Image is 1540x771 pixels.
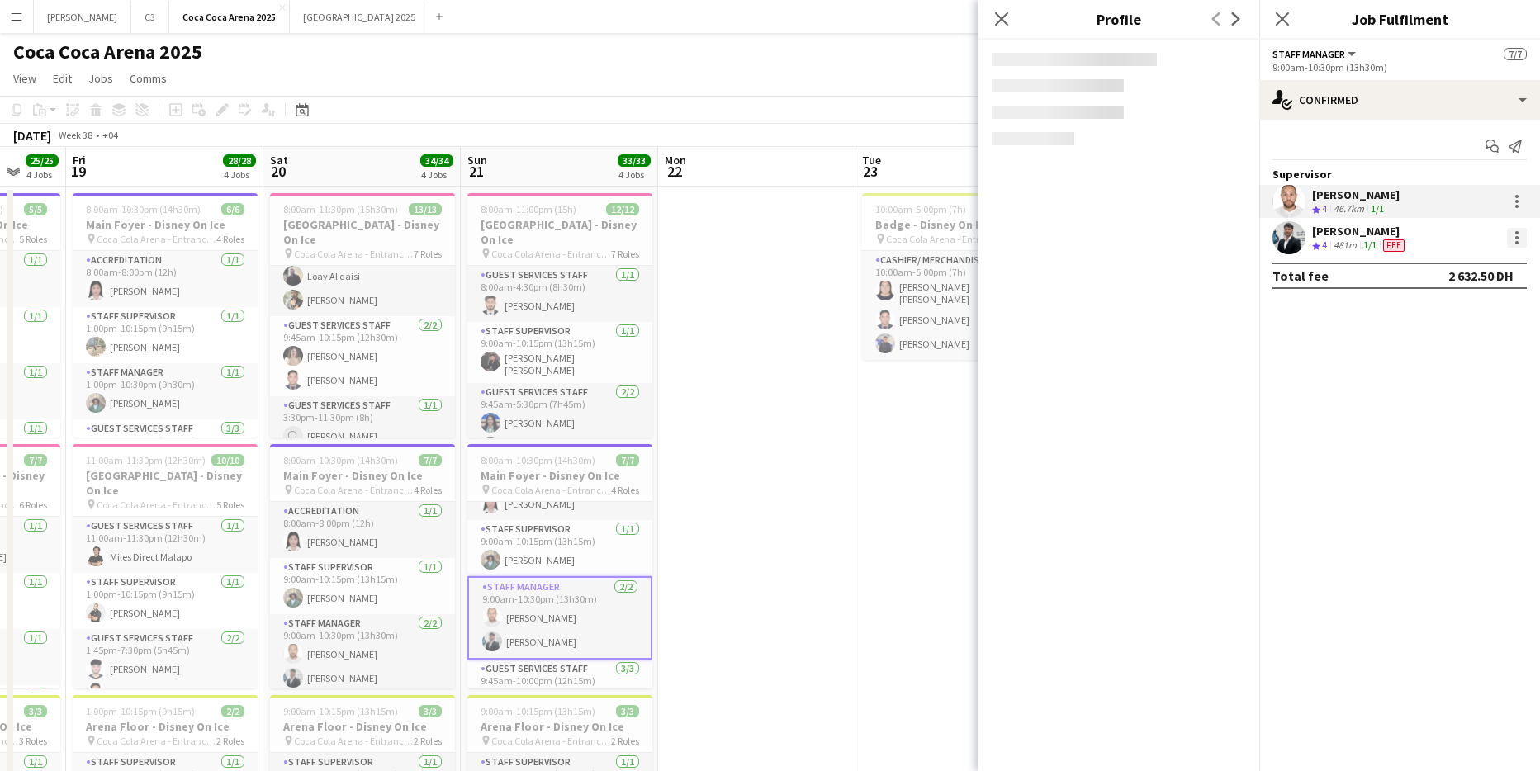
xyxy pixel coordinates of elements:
[73,629,258,709] app-card-role: Guest Services Staff2/21:45pm-7:30pm (5h45m)[PERSON_NAME][PERSON_NAME]
[13,127,51,144] div: [DATE]
[414,248,442,260] span: 7 Roles
[419,454,442,466] span: 7/7
[1330,239,1360,253] div: 481m
[1380,239,1408,253] div: Crew has different fees then in role
[73,217,258,232] h3: Main Foyer - Disney On Ice
[268,162,288,181] span: 20
[1330,202,1367,216] div: 46.7km
[34,1,131,33] button: [PERSON_NAME]
[467,153,487,168] span: Sun
[88,71,113,86] span: Jobs
[73,444,258,688] div: 11:00am-11:30pm (12h30m)10/10[GEOGRAPHIC_DATA] - Disney On Ice Coca Cola Arena - Entrance F5 Role...
[294,248,414,260] span: Coca Cola Arena - Entrance F
[283,454,398,466] span: 8:00am-10:30pm (14h30m)
[270,193,455,438] div: 8:00am-11:30pm (15h30m)13/13[GEOGRAPHIC_DATA] - Disney On Ice Coca Cola Arena - Entrance F7 Roles...
[123,68,173,89] a: Comms
[26,168,58,181] div: 4 Jobs
[73,573,258,629] app-card-role: Staff Supervisor1/11:00pm-10:15pm (9h15m)[PERSON_NAME]
[24,705,47,717] span: 3/3
[420,154,453,167] span: 34/34
[294,484,414,496] span: Coca Cola Arena - Entrance F
[1504,48,1527,60] span: 7/7
[224,168,255,181] div: 4 Jobs
[216,499,244,511] span: 5 Roles
[216,735,244,747] span: 2 Roles
[19,233,47,245] span: 5 Roles
[467,468,652,483] h3: Main Foyer - Disney On Ice
[1383,239,1405,252] span: Fee
[270,558,455,614] app-card-role: Staff Supervisor1/19:00am-10:15pm (13h15m)[PERSON_NAME]
[465,162,487,181] span: 21
[73,363,258,419] app-card-role: Staff Manager1/11:00pm-10:30pm (9h30m)[PERSON_NAME]
[978,8,1259,30] h3: Profile
[223,154,256,167] span: 28/28
[290,1,429,33] button: [GEOGRAPHIC_DATA] 2025
[611,248,639,260] span: 7 Roles
[616,454,639,466] span: 7/7
[1322,202,1327,215] span: 4
[283,203,398,215] span: 8:00am-11:30pm (15h30m)
[46,68,78,89] a: Edit
[216,233,244,245] span: 4 Roles
[24,454,47,466] span: 7/7
[860,162,881,181] span: 23
[211,454,244,466] span: 10/10
[467,193,652,438] app-job-card: 8:00am-11:00pm (15h)12/12[GEOGRAPHIC_DATA] - Disney On Ice Coca Cola Arena - Entrance F7 RolesGue...
[221,705,244,717] span: 2/2
[86,454,206,466] span: 11:00am-11:30pm (12h30m)
[419,705,442,717] span: 3/3
[862,251,1047,360] app-card-role: Cashier/ Merchandise3/310:00am-5:00pm (7h)[PERSON_NAME] [PERSON_NAME][PERSON_NAME][PERSON_NAME]
[7,68,43,89] a: View
[467,266,652,322] app-card-role: Guest Services Staff1/18:00am-4:30pm (8h30m)[PERSON_NAME]
[270,468,455,483] h3: Main Foyer - Disney On Ice
[270,217,455,247] h3: [GEOGRAPHIC_DATA] - Disney On Ice
[1272,61,1527,73] div: 9:00am-10:30pm (13h30m)
[862,193,1047,360] div: 10:00am-5:00pm (7h)3/3Badge - Disney On Ice Coca Cola Arena - Entrance F1 RoleCashier/ Merchandis...
[491,248,611,260] span: Coca Cola Arena - Entrance F
[102,129,118,141] div: +04
[1259,167,1540,182] div: Supervisor
[24,203,47,215] span: 5/5
[409,203,442,215] span: 13/13
[606,203,639,215] span: 12/12
[73,193,258,438] app-job-card: 8:00am-10:30pm (14h30m)6/6Main Foyer - Disney On Ice Coca Cola Arena - Entrance F4 RolesAccredita...
[270,444,455,688] div: 8:00am-10:30pm (14h30m)7/7Main Foyer - Disney On Ice Coca Cola Arena - Entrance F4 RolesAccredita...
[467,719,652,734] h3: Arena Floor - Disney On Ice
[131,1,169,33] button: C3
[1312,224,1408,239] div: [PERSON_NAME]
[221,203,244,215] span: 6/6
[491,735,611,747] span: Coca Cola Arena - Entrance F
[616,705,639,717] span: 3/3
[875,203,966,215] span: 10:00am-5:00pm (7h)
[467,444,652,688] div: 8:00am-10:30pm (14h30m)7/7Main Foyer - Disney On Ice Coca Cola Arena - Entrance F4 RolesAccredita...
[97,233,216,245] span: Coca Cola Arena - Entrance F
[13,40,202,64] h1: Coca Coca Arena 2025
[270,153,288,168] span: Sat
[421,168,453,181] div: 4 Jobs
[491,484,611,496] span: Coca Cola Arena - Entrance F
[1272,267,1329,284] div: Total fee
[26,154,59,167] span: 25/25
[662,162,686,181] span: 22
[665,153,686,168] span: Mon
[481,705,595,717] span: 9:00am-10:15pm (13h15m)
[270,719,455,734] h3: Arena Floor - Disney On Ice
[130,71,167,86] span: Comms
[862,217,1047,232] h3: Badge - Disney On Ice
[73,468,258,498] h3: [GEOGRAPHIC_DATA] - Disney On Ice
[1448,267,1514,284] div: 2 632.50 DH
[73,251,258,307] app-card-role: Accreditation1/18:00am-8:00pm (12h)[PERSON_NAME]
[97,499,216,511] span: Coca Cola Arena - Entrance F
[73,517,258,573] app-card-role: Guest Services Staff1/111:00am-11:30pm (12h30m)Miles Direct Malapo
[73,719,258,734] h3: Arena Floor - Disney On Ice
[611,735,639,747] span: 2 Roles
[1259,80,1540,120] div: Confirmed
[611,484,639,496] span: 4 Roles
[86,705,195,717] span: 1:00pm-10:15pm (9h15m)
[270,614,455,694] app-card-role: Staff Manager2/29:00am-10:30pm (13h30m)[PERSON_NAME][PERSON_NAME]
[19,499,47,511] span: 6 Roles
[1259,8,1540,30] h3: Job Fulfilment
[1371,202,1384,215] app-skills-label: 1/1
